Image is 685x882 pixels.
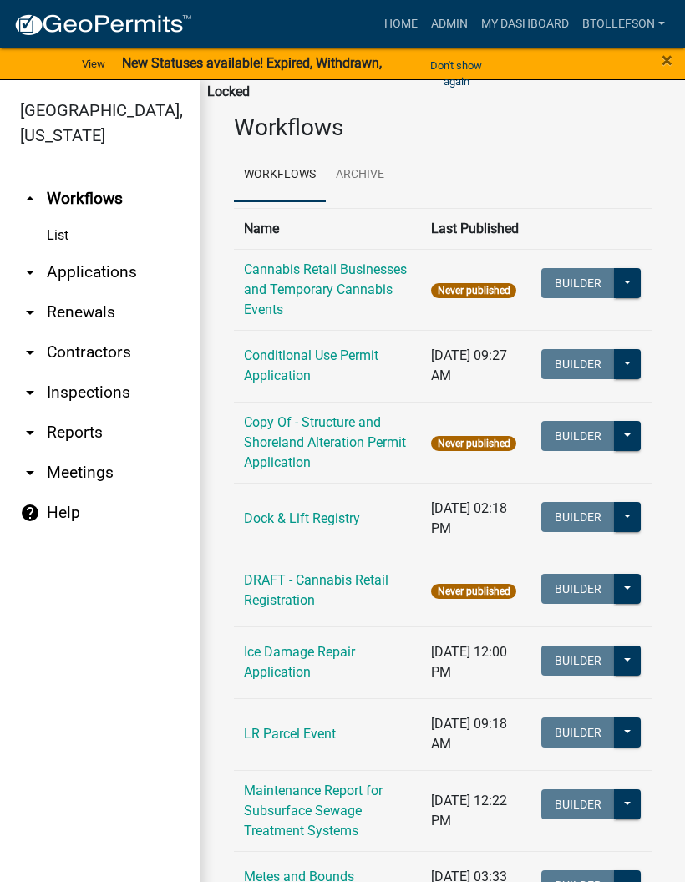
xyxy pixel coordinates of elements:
[244,347,378,383] a: Conditional Use Permit Application
[244,572,388,608] a: DRAFT - Cannabis Retail Registration
[244,783,383,839] a: Maintenance Report for Subsurface Sewage Treatment Systems
[431,283,515,298] span: Never published
[541,717,615,748] button: Builder
[234,208,421,249] th: Name
[431,500,507,536] span: [DATE] 02:18 PM
[20,383,40,403] i: arrow_drop_down
[20,423,40,443] i: arrow_drop_down
[412,52,501,95] button: Don't show again
[662,48,672,72] span: ×
[431,644,507,680] span: [DATE] 12:00 PM
[541,502,615,532] button: Builder
[431,584,515,599] span: Never published
[541,789,615,819] button: Builder
[662,50,672,70] button: Close
[421,208,530,249] th: Last Published
[541,349,615,379] button: Builder
[75,50,112,78] a: View
[20,302,40,322] i: arrow_drop_down
[431,436,515,451] span: Never published
[20,262,40,282] i: arrow_drop_down
[541,646,615,676] button: Builder
[244,644,355,680] a: Ice Damage Repair Application
[122,55,382,99] strong: New Statuses available! Expired, Withdrawn, Locked
[244,261,407,317] a: Cannabis Retail Businesses and Temporary Cannabis Events
[234,114,652,142] h3: Workflows
[474,8,576,40] a: My Dashboard
[244,414,406,470] a: Copy Of - Structure and Shoreland Alteration Permit Application
[20,342,40,362] i: arrow_drop_down
[378,8,424,40] a: Home
[244,510,360,526] a: Dock & Lift Registry
[431,347,507,383] span: [DATE] 09:27 AM
[424,8,474,40] a: Admin
[20,503,40,523] i: help
[234,149,326,202] a: Workflows
[431,793,507,829] span: [DATE] 12:22 PM
[244,726,336,742] a: LR Parcel Event
[20,463,40,483] i: arrow_drop_down
[541,421,615,451] button: Builder
[20,189,40,209] i: arrow_drop_up
[326,149,394,202] a: Archive
[431,716,507,752] span: [DATE] 09:18 AM
[576,8,672,40] a: btollefson
[541,574,615,604] button: Builder
[541,268,615,298] button: Builder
